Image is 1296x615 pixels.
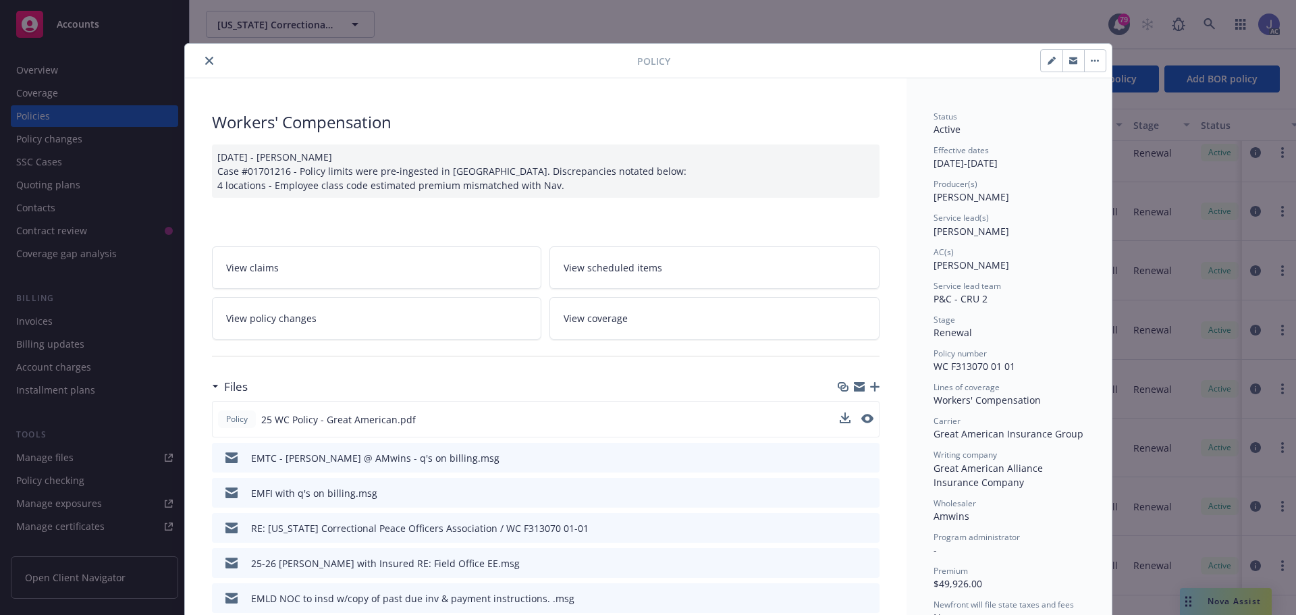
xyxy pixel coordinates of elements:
div: EMFI with q's on billing.msg [251,486,377,500]
span: Amwins [934,510,969,523]
button: download file [840,451,851,465]
a: View scheduled items [549,246,880,289]
span: View policy changes [226,311,317,325]
span: - [934,543,937,556]
span: Carrier [934,415,961,427]
span: Policy number [934,348,987,359]
span: View coverage [564,311,628,325]
button: download file [840,521,851,535]
div: [DATE] - [DATE] [934,144,1085,170]
div: RE: [US_STATE] Correctional Peace Officers Association / WC F313070 01-01 [251,521,589,535]
span: Stage [934,314,955,325]
div: Workers' Compensation [934,393,1085,407]
span: Great American Alliance Insurance Company [934,462,1046,489]
span: Writing company [934,449,997,460]
span: $49,926.00 [934,577,982,590]
span: WC F313070 01 01 [934,360,1015,373]
a: View claims [212,246,542,289]
span: Policy [637,54,670,68]
a: View policy changes [212,297,542,340]
button: download file [840,412,850,423]
span: Policy [223,413,250,425]
span: Wholesaler [934,498,976,509]
button: preview file [861,412,873,427]
button: preview file [861,414,873,423]
span: View claims [226,261,279,275]
button: download file [840,412,850,427]
span: View scheduled items [564,261,662,275]
span: Premium [934,565,968,577]
button: download file [840,556,851,570]
a: View coverage [549,297,880,340]
button: preview file [862,521,874,535]
button: preview file [862,451,874,465]
div: Files [212,378,248,396]
span: Active [934,123,961,136]
div: EMTC - [PERSON_NAME] @ AMwins - q's on billing.msg [251,451,500,465]
button: preview file [862,486,874,500]
span: Newfront will file state taxes and fees [934,599,1074,610]
span: [PERSON_NAME] [934,259,1009,271]
span: P&C - CRU 2 [934,292,988,305]
div: 25-26 [PERSON_NAME] with Insured RE: Field Office EE.msg [251,556,520,570]
h3: Files [224,378,248,396]
button: close [201,53,217,69]
div: [DATE] - [PERSON_NAME] Case #01701216 - Policy limits were pre-ingested in [GEOGRAPHIC_DATA]. Dis... [212,144,880,198]
span: Service lead team [934,280,1001,292]
span: [PERSON_NAME] [934,225,1009,238]
span: Lines of coverage [934,381,1000,393]
span: Effective dates [934,144,989,156]
span: AC(s) [934,246,954,258]
div: Workers' Compensation [212,111,880,134]
span: [PERSON_NAME] [934,190,1009,203]
span: Program administrator [934,531,1020,543]
button: download file [840,591,851,606]
span: 25 WC Policy - Great American.pdf [261,412,416,427]
span: Producer(s) [934,178,977,190]
span: Renewal [934,326,972,339]
span: Status [934,111,957,122]
button: preview file [862,556,874,570]
button: preview file [862,591,874,606]
span: Great American Insurance Group [934,427,1083,440]
button: download file [840,486,851,500]
span: Service lead(s) [934,212,989,223]
div: EMLD NOC to insd w/copy of past due inv & payment instructions. .msg [251,591,574,606]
